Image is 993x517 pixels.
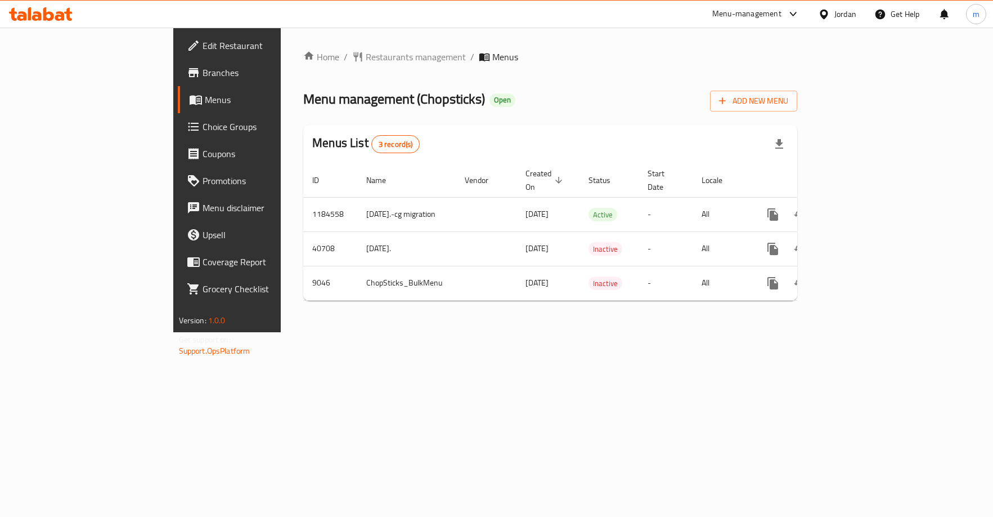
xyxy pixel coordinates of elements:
li: / [470,50,474,64]
span: Promotions [203,174,330,188]
span: Open [489,95,515,105]
span: Name [366,173,401,187]
span: Menus [492,50,518,64]
span: Start Date [648,167,679,194]
td: - [639,231,693,266]
a: Support.OpsPlatform [179,344,250,358]
a: Promotions [178,167,339,194]
button: more [760,270,787,297]
span: [DATE] [525,241,549,256]
a: Menu disclaimer [178,194,339,221]
a: Branches [178,59,339,86]
span: Restaurants management [366,50,466,64]
span: 1.0.0 [208,313,226,328]
a: Upsell [178,221,339,248]
span: Inactive [588,243,622,256]
td: All [693,266,751,300]
div: Total records count [371,135,420,153]
span: Menu management ( Chopsticks ) [303,86,485,112]
a: Restaurants management [352,50,466,64]
span: Coupons [203,147,330,161]
span: Vendor [465,173,503,187]
span: Created On [525,167,566,194]
span: Add New Menu [719,94,788,108]
span: Status [588,173,625,187]
span: Locale [702,173,737,187]
button: Change Status [787,235,814,262]
td: [DATE].-cg migration [357,197,456,231]
td: - [639,266,693,300]
span: Choice Groups [203,120,330,133]
div: Inactive [588,242,622,256]
a: Menus [178,86,339,113]
span: Upsell [203,228,330,242]
div: Inactive [588,277,622,290]
td: ChopSticks_BulkMenu [357,266,456,300]
td: All [693,197,751,231]
span: Get support on: [179,332,231,347]
div: Menu-management [712,7,781,21]
span: Menus [205,93,330,106]
h2: Menus List [312,135,420,153]
span: 3 record(s) [372,139,420,150]
td: [DATE]. [357,231,456,266]
button: Change Status [787,201,814,228]
a: Grocery Checklist [178,275,339,302]
td: - [639,197,693,231]
button: Add New Menu [710,91,797,112]
span: ID [312,173,334,187]
button: more [760,201,787,228]
span: Grocery Checklist [203,282,330,296]
th: Actions [751,163,877,198]
span: Active [588,208,617,221]
span: [DATE] [525,275,549,290]
span: Branches [203,66,330,79]
div: Jordan [834,8,856,20]
button: Change Status [787,270,814,297]
span: Inactive [588,277,622,290]
td: All [693,231,751,266]
a: Edit Restaurant [178,32,339,59]
a: Coupons [178,140,339,167]
span: Version: [179,313,206,328]
table: enhanced table [303,163,877,301]
button: more [760,235,787,262]
li: / [344,50,348,64]
span: Menu disclaimer [203,201,330,215]
a: Coverage Report [178,248,339,275]
span: Edit Restaurant [203,39,330,52]
div: Open [489,93,515,107]
span: m [973,8,979,20]
span: [DATE] [525,207,549,221]
a: Choice Groups [178,113,339,140]
span: Coverage Report [203,255,330,269]
nav: breadcrumb [303,50,797,64]
div: Export file [766,131,793,158]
